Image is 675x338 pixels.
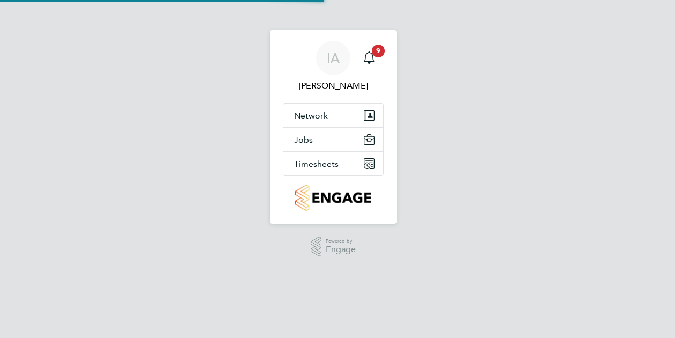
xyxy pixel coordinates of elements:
[295,185,371,211] img: countryside-properties-logo-retina.png
[294,159,339,169] span: Timesheets
[283,79,384,92] span: Iulian Ardeleanu
[283,41,384,92] a: IA[PERSON_NAME]
[283,152,383,175] button: Timesheets
[294,111,328,121] span: Network
[311,237,356,257] a: Powered byEngage
[283,185,384,211] a: Go to home page
[326,245,356,254] span: Engage
[270,30,397,224] nav: Main navigation
[358,41,380,75] a: 9
[283,128,383,151] button: Jobs
[294,135,313,145] span: Jobs
[327,51,340,65] span: IA
[372,45,385,57] span: 9
[326,237,356,246] span: Powered by
[283,104,383,127] button: Network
